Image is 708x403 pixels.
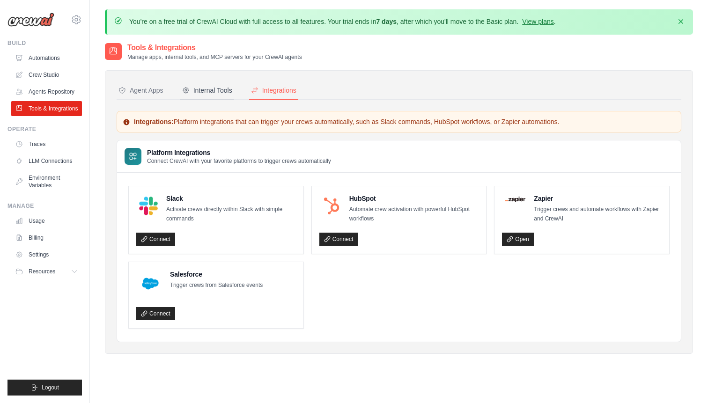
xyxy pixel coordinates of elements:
[11,84,82,99] a: Agents Repository
[170,281,263,290] p: Trigger crews from Salesforce events
[147,148,331,157] h3: Platform Integrations
[29,268,55,275] span: Resources
[7,125,82,133] div: Operate
[11,137,82,152] a: Traces
[11,170,82,193] a: Environment Variables
[170,270,263,279] h4: Salesforce
[166,194,296,203] h4: Slack
[136,233,175,246] a: Connect
[147,157,331,165] p: Connect CrewAI with your favorite platforms to trigger crews automatically
[11,51,82,66] a: Automations
[11,264,82,279] button: Resources
[42,384,59,391] span: Logout
[129,17,556,26] p: You're on a free trial of CrewAI Cloud with full access to all features. Your trial ends in , aft...
[7,13,54,27] img: Logo
[118,86,163,95] div: Agent Apps
[136,307,175,320] a: Connect
[11,154,82,169] a: LLM Connections
[11,247,82,262] a: Settings
[139,197,158,215] img: Slack Logo
[251,86,296,95] div: Integrations
[11,101,82,116] a: Tools & Integrations
[322,197,341,215] img: HubSpot Logo
[180,82,234,100] button: Internal Tools
[182,86,232,95] div: Internal Tools
[319,233,358,246] a: Connect
[249,82,298,100] button: Integrations
[7,39,82,47] div: Build
[522,18,553,25] a: View plans
[534,205,662,223] p: Trigger crews and automate workflows with Zapier and CrewAI
[349,194,479,203] h4: HubSpot
[349,205,479,223] p: Automate crew activation with powerful HubSpot workflows
[7,202,82,210] div: Manage
[505,197,525,202] img: Zapier Logo
[11,213,82,228] a: Usage
[123,117,675,126] p: Platform integrations that can trigger your crews automatically, such as Slack commands, HubSpot ...
[7,380,82,396] button: Logout
[534,194,662,203] h4: Zapier
[127,53,302,61] p: Manage apps, internal tools, and MCP servers for your CrewAI agents
[11,67,82,82] a: Crew Studio
[117,82,165,100] button: Agent Apps
[166,205,296,223] p: Activate crews directly within Slack with simple commands
[502,233,533,246] a: Open
[376,18,397,25] strong: 7 days
[139,272,162,295] img: Salesforce Logo
[134,118,174,125] strong: Integrations:
[11,230,82,245] a: Billing
[127,42,302,53] h2: Tools & Integrations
